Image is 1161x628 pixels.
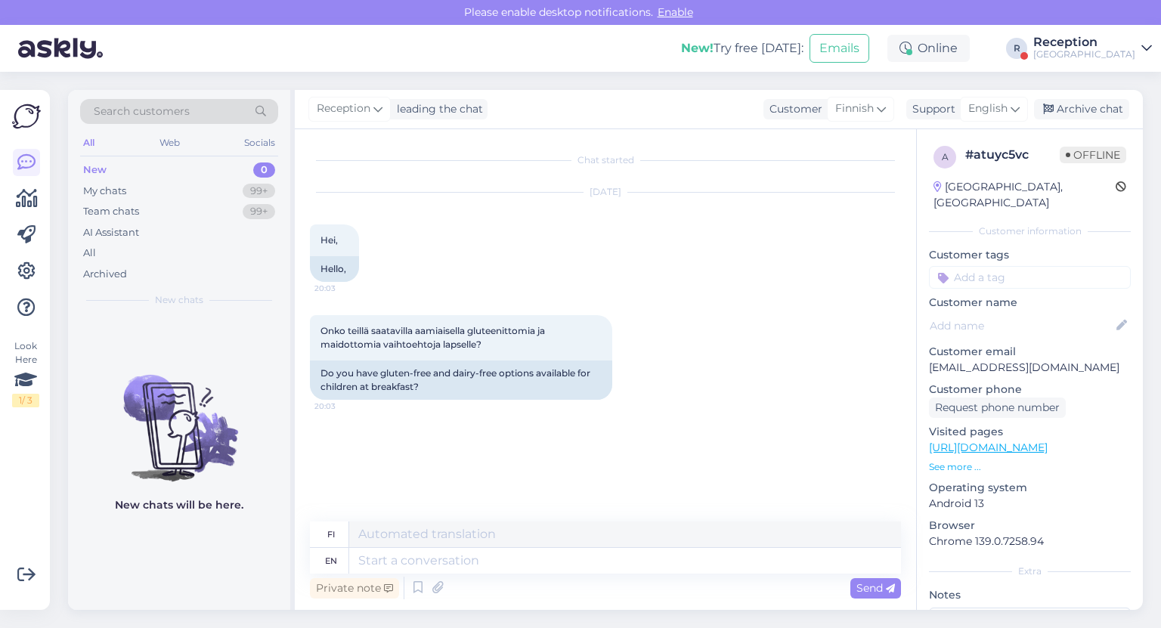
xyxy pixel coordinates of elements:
div: [GEOGRAPHIC_DATA] [1033,48,1135,60]
a: Reception[GEOGRAPHIC_DATA] [1033,36,1152,60]
span: Hei, [320,234,338,246]
div: All [80,133,98,153]
div: 1 / 3 [12,394,39,407]
span: Offline [1060,147,1126,163]
p: Customer email [929,344,1131,360]
span: Finnish [835,101,874,117]
div: leading the chat [391,101,483,117]
div: Team chats [83,204,139,219]
span: Onko teillä saatavilla aamiaisella gluteenittomia ja maidottomia vaihtoehtoja lapselle? [320,325,547,350]
div: 0 [253,162,275,178]
img: No chats [68,348,290,484]
div: Try free [DATE]: [681,39,803,57]
p: [EMAIL_ADDRESS][DOMAIN_NAME] [929,360,1131,376]
span: New chats [155,293,203,307]
div: Socials [241,133,278,153]
div: Archive chat [1034,99,1129,119]
div: Online [887,35,970,62]
button: Emails [810,34,869,63]
div: fi [327,521,335,547]
p: Browser [929,518,1131,534]
span: 20:03 [314,401,371,412]
span: Enable [653,5,698,19]
span: Send [856,581,895,595]
div: Chat started [310,153,901,167]
div: [GEOGRAPHIC_DATA], [GEOGRAPHIC_DATA] [933,179,1116,211]
div: All [83,246,96,261]
input: Add name [930,317,1113,334]
span: a [942,151,949,162]
div: New [83,162,107,178]
div: Hello, [310,256,359,282]
p: Customer name [929,295,1131,311]
p: See more ... [929,460,1131,474]
div: Look Here [12,339,39,407]
div: Do you have gluten-free and dairy-free options available for children at breakfast? [310,360,612,400]
div: Request phone number [929,398,1066,418]
p: New chats will be here. [115,497,243,513]
p: Android 13 [929,496,1131,512]
span: Search customers [94,104,190,119]
div: # atuyc5vc [965,146,1060,164]
p: Operating system [929,480,1131,496]
div: 99+ [243,204,275,219]
div: 99+ [243,184,275,199]
p: Chrome 139.0.7258.94 [929,534,1131,549]
p: Customer phone [929,382,1131,398]
div: R [1006,38,1027,59]
input: Add a tag [929,266,1131,289]
img: Askly Logo [12,102,41,131]
span: English [968,101,1008,117]
div: Private note [310,578,399,599]
span: 20:03 [314,283,371,294]
p: Visited pages [929,424,1131,440]
div: en [325,548,337,574]
div: [DATE] [310,185,901,199]
div: Web [156,133,183,153]
p: Notes [929,587,1131,603]
div: Extra [929,565,1131,578]
div: My chats [83,184,126,199]
div: Customer [763,101,822,117]
a: [URL][DOMAIN_NAME] [929,441,1048,454]
b: New! [681,41,714,55]
span: Reception [317,101,370,117]
div: Customer information [929,224,1131,238]
div: Reception [1033,36,1135,48]
p: Customer tags [929,247,1131,263]
div: Archived [83,267,127,282]
div: Support [906,101,955,117]
div: AI Assistant [83,225,139,240]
